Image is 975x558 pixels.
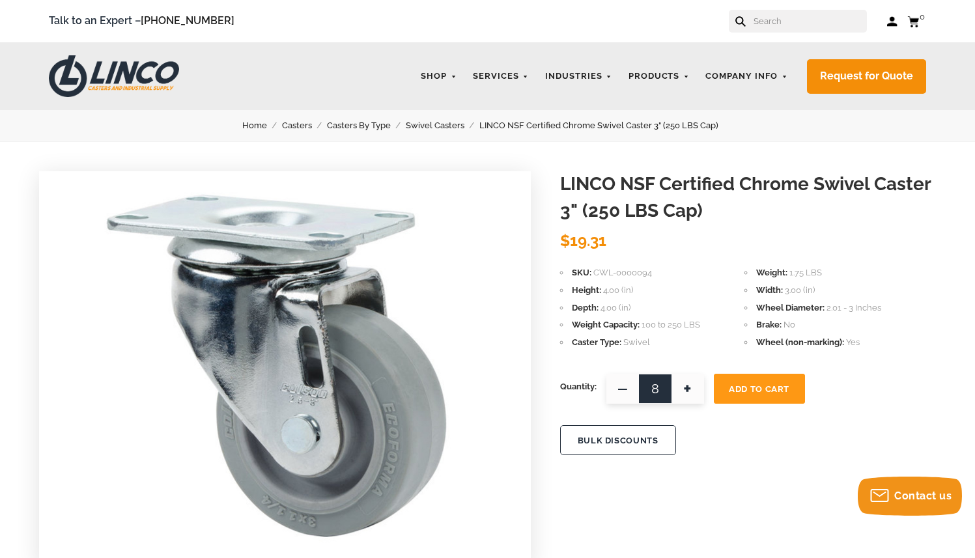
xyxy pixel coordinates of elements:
[622,64,696,89] a: Products
[907,13,926,29] a: 0
[671,374,704,404] span: +
[756,303,825,313] span: Wheel Diameter
[886,15,897,28] a: Log in
[601,303,630,313] span: 4.00 (in)
[572,268,591,277] span: SKU
[414,64,463,89] a: Shop
[623,337,650,347] span: Swivel
[560,374,597,400] span: Quantity
[784,320,795,329] span: No
[49,12,234,30] span: Talk to an Expert –
[479,119,733,133] a: LINCO NSF Certified Chrome Swivel Caster 3" (250 LBS Cap)
[327,119,406,133] a: Casters By Type
[752,10,867,33] input: Search
[807,59,926,94] a: Request for Quote
[729,384,789,394] span: Add To Cart
[572,337,621,347] span: Caster Type
[642,320,700,329] span: 100 to 250 LBS
[785,285,815,295] span: 3.00 (in)
[560,425,676,455] button: BULK DISCOUNTS
[714,374,805,404] button: Add To Cart
[572,303,599,313] span: Depth
[846,337,860,347] span: Yes
[572,320,640,329] span: Weight Capacity
[572,285,601,295] span: Height
[920,12,925,21] span: 0
[827,303,881,313] span: 2.01 - 3 Inches
[560,231,606,250] span: $19.31
[789,268,822,277] span: 1.75 LBS
[406,119,479,133] a: Swivel Casters
[606,374,639,404] span: —
[858,477,962,516] button: Contact us
[756,320,782,329] span: Brake
[49,55,179,97] img: LINCO CASTERS & INDUSTRIAL SUPPLY
[593,268,652,277] span: CWL-0000094
[466,64,535,89] a: Services
[756,337,844,347] span: Wheel (non-marking)
[282,119,327,133] a: Casters
[894,490,952,502] span: Contact us
[756,285,783,295] span: Width
[539,64,619,89] a: Industries
[699,64,794,89] a: Company Info
[603,285,633,295] span: 4.00 (in)
[560,171,936,224] h1: LINCO NSF Certified Chrome Swivel Caster 3" (250 LBS Cap)
[756,268,787,277] span: Weight
[141,14,234,27] a: [PHONE_NUMBER]
[242,119,282,133] a: Home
